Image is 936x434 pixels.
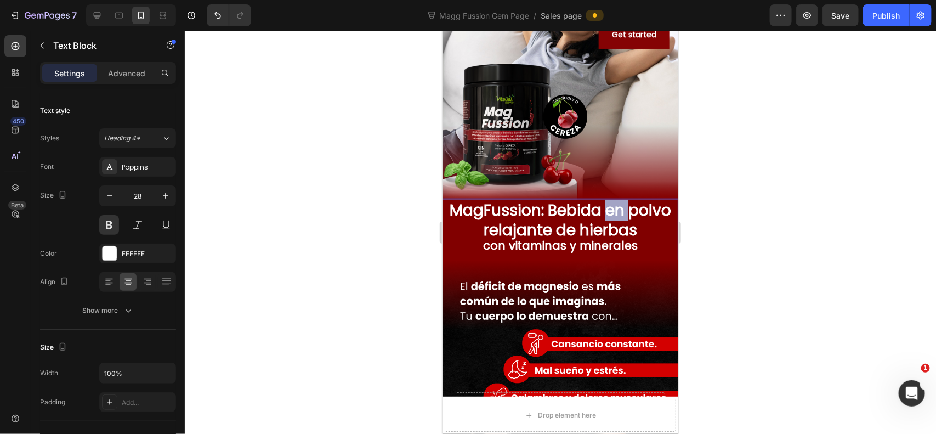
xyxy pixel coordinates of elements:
[4,4,82,26] button: 7
[122,162,173,172] div: Poppins
[207,4,251,26] div: Undo/Redo
[1,170,235,230] p: MagFussion: Bebida en polvo relajante de hierbas
[40,162,54,172] div: Font
[104,133,140,143] span: Heading 4*
[40,397,65,407] div: Padding
[822,4,859,26] button: Save
[108,67,145,79] p: Advanced
[541,10,582,21] span: Sales page
[95,380,154,389] div: Drop element here
[40,106,70,116] div: Text style
[99,128,176,148] button: Heading 4*
[53,39,146,52] p: Text Block
[83,305,134,316] div: Show more
[832,11,850,20] span: Save
[8,201,26,210] div: Beta
[40,301,176,320] button: Show more
[40,188,69,203] div: Size
[40,133,59,143] div: Styles
[899,380,925,407] iframe: Intercom live chat
[40,368,58,378] div: Width
[534,10,536,21] span: /
[437,10,531,21] span: Magg Fussion Gem Page
[122,398,173,408] div: Add...
[872,10,900,21] div: Publish
[122,249,173,259] div: FFFFFF
[443,31,678,434] iframe: Design area
[40,275,71,290] div: Align
[100,363,175,383] input: Auto
[40,340,69,355] div: Size
[41,207,195,223] sup: con vitaminas y minerales
[921,364,930,373] span: 1
[40,249,57,258] div: Color
[863,4,909,26] button: Publish
[72,9,77,22] p: 7
[54,67,85,79] p: Settings
[10,117,26,126] div: 450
